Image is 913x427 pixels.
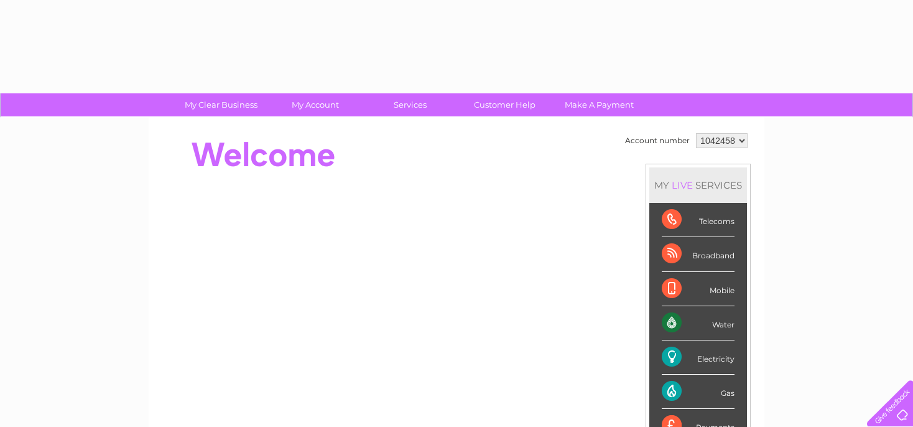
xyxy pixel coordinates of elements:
div: Telecoms [662,203,735,237]
a: My Account [264,93,367,116]
div: LIVE [669,179,695,191]
div: Water [662,306,735,340]
a: My Clear Business [170,93,272,116]
a: Customer Help [453,93,556,116]
td: Account number [622,130,693,151]
div: Electricity [662,340,735,375]
a: Make A Payment [548,93,651,116]
div: MY SERVICES [649,167,747,203]
div: Gas [662,375,735,409]
a: Services [359,93,461,116]
div: Mobile [662,272,735,306]
div: Broadband [662,237,735,271]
